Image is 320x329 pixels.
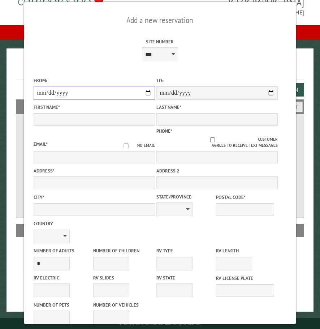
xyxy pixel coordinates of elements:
[16,60,304,80] h1: Reservations
[34,220,155,227] label: Country
[156,128,172,134] label: Phone
[156,193,215,200] label: State/Province
[34,141,48,147] label: Email
[34,247,92,254] label: Number of Adults
[20,224,47,237] th: Site
[156,77,278,84] label: To:
[156,274,215,281] label: RV State
[115,142,155,149] label: No email
[34,274,92,281] label: RV Electric
[93,247,151,254] label: Number of Children
[216,247,274,254] label: RV Length
[93,302,151,308] label: Number of Vehicles
[156,136,278,149] label: Customer agrees to receive text messages
[34,13,286,27] h2: Add a new reservation
[115,144,137,148] input: No email
[34,104,155,111] label: First Name
[34,77,155,84] label: From:
[34,302,92,308] label: Number of Pets
[34,194,155,201] label: City
[156,104,278,111] label: Last Name
[216,194,274,201] label: Postal Code
[216,275,274,282] label: RV License Plate
[156,167,278,174] label: Address 2
[93,274,151,281] label: RV Slides
[16,99,304,113] h2: Filters
[34,167,155,174] label: Address
[119,321,201,326] small: © Campground Commander LLC. All rights reserved.
[99,38,221,45] label: Site Number
[167,137,258,142] input: Customer agrees to receive text messages
[156,247,215,254] label: RV Type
